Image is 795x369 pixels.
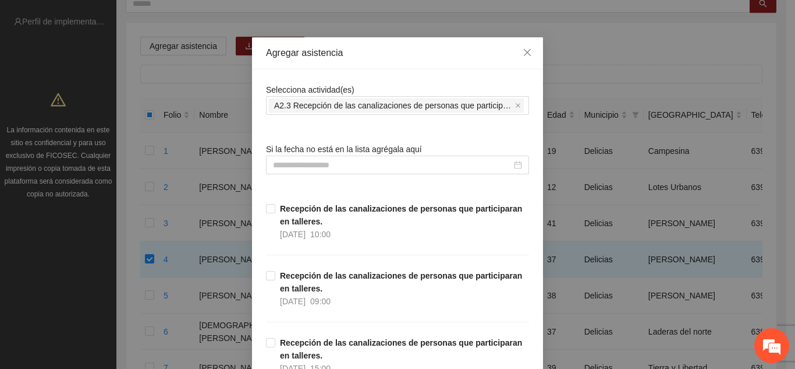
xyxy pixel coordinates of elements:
span: 10:00 [310,230,331,239]
strong: Recepción de las canalizaciones de personas que participaran en talleres. [280,271,522,293]
span: 09:00 [310,297,331,306]
span: A2.3 Recepción de las canalizaciones de personas que participaran en talleres. [269,99,524,113]
div: Agregar asistencia [266,47,529,59]
span: [DATE] [280,230,306,239]
div: Chatee con nosotros ahora [61,59,196,75]
strong: Recepción de las canalizaciones de personas que participaran en talleres. [280,204,522,226]
span: Selecciona actividad(es) [266,85,354,94]
span: Estamos en línea. [68,119,161,237]
span: [DATE] [280,297,306,306]
strong: Recepción de las canalizaciones de personas que participaran en talleres. [280,338,522,360]
div: Minimizar ventana de chat en vivo [191,6,219,34]
button: Close [512,37,543,69]
span: close [523,48,532,57]
span: Si la fecha no está en la lista agrégala aquí [266,145,422,154]
span: A2.3 Recepción de las canalizaciones de personas que participaran en talleres. [274,99,513,112]
textarea: Escriba su mensaje y pulse “Intro” [6,245,222,286]
span: close [515,103,521,108]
